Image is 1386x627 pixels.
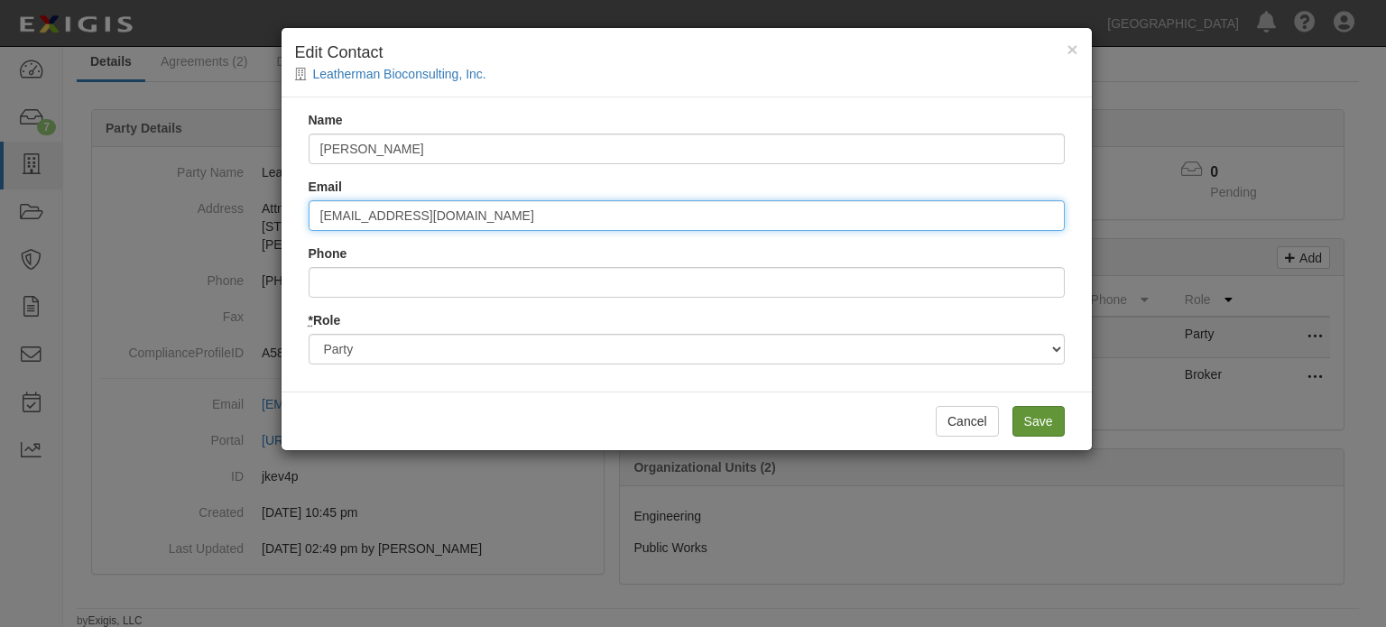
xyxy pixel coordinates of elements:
[309,313,313,327] abbr: required
[309,178,342,196] label: Email
[1012,406,1065,437] input: Save
[295,41,1078,65] h4: Edit Contact
[309,111,343,129] label: Name
[936,406,999,437] button: Cancel
[309,244,347,263] label: Phone
[1067,39,1077,60] span: ×
[313,67,486,81] a: Leatherman Bioconsulting, Inc.
[1067,40,1077,59] button: Close
[309,311,341,329] label: Role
